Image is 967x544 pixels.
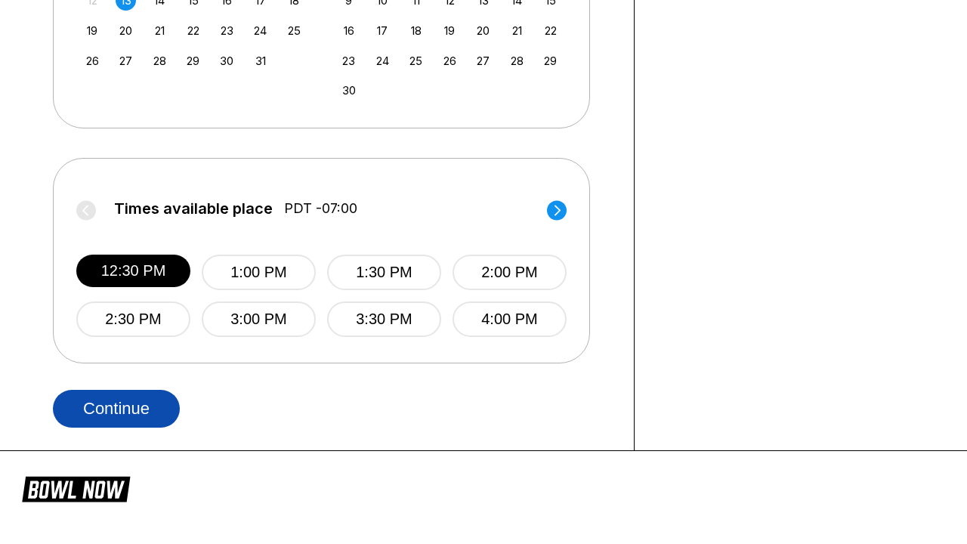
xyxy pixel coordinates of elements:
div: Choose Tuesday, October 28th, 2025 [150,51,170,71]
button: Continue [53,390,180,428]
button: 12:30 PM [76,255,190,287]
div: Choose Saturday, November 29th, 2025 [540,51,561,71]
button: 2:30 PM [76,301,190,337]
div: Choose Wednesday, October 29th, 2025 [183,51,203,71]
div: Choose Friday, November 21st, 2025 [507,20,527,41]
button: 3:00 PM [202,301,316,337]
div: Choose Sunday, November 23rd, 2025 [338,51,359,71]
div: Choose Wednesday, November 26th, 2025 [440,51,460,71]
div: Choose Thursday, October 30th, 2025 [217,51,237,71]
button: 3:30 PM [327,301,441,337]
div: Choose Thursday, November 20th, 2025 [473,20,493,41]
div: Choose Monday, October 27th, 2025 [116,51,136,71]
div: Choose Wednesday, November 19th, 2025 [440,20,460,41]
button: 2:00 PM [453,255,567,290]
div: Choose Friday, November 28th, 2025 [507,51,527,71]
div: Choose Sunday, November 16th, 2025 [338,20,359,41]
div: Choose Sunday, October 19th, 2025 [82,20,103,41]
span: Times available place [114,200,273,217]
button: 4:00 PM [453,301,567,337]
div: Choose Friday, October 31st, 2025 [250,51,270,71]
div: Choose Tuesday, November 18th, 2025 [406,20,426,41]
div: Choose Monday, November 17th, 2025 [372,20,393,41]
div: Choose Thursday, October 23rd, 2025 [217,20,237,41]
div: Choose Thursday, November 27th, 2025 [473,51,493,71]
button: 1:00 PM [202,255,316,290]
span: PDT -07:00 [284,200,357,217]
div: Choose Sunday, October 26th, 2025 [82,51,103,71]
div: Choose Tuesday, November 25th, 2025 [406,51,426,71]
div: Choose Friday, October 24th, 2025 [250,20,270,41]
div: Choose Wednesday, October 22nd, 2025 [183,20,203,41]
div: Choose Sunday, November 30th, 2025 [338,80,359,100]
div: Choose Monday, October 20th, 2025 [116,20,136,41]
div: Choose Saturday, November 22nd, 2025 [540,20,561,41]
div: Choose Saturday, October 25th, 2025 [284,20,304,41]
button: 1:30 PM [327,255,441,290]
div: Choose Tuesday, October 21st, 2025 [150,20,170,41]
div: Choose Monday, November 24th, 2025 [372,51,393,71]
